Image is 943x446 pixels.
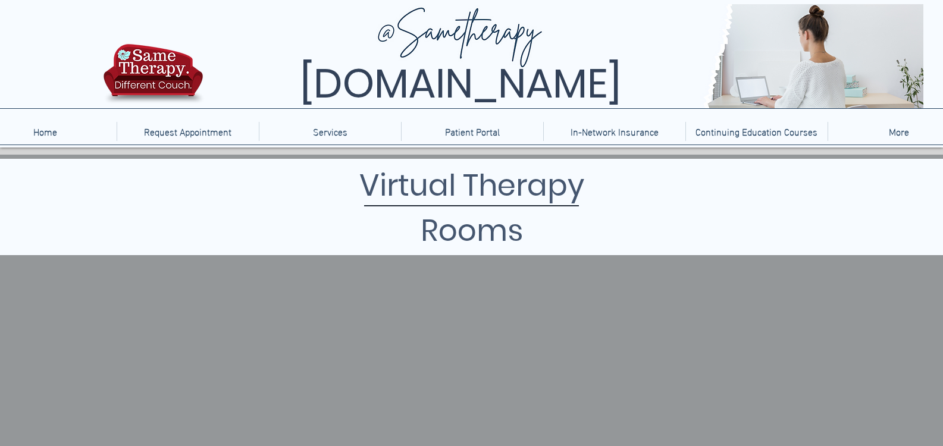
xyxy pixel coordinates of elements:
[117,122,259,141] a: Request Appointment
[259,122,401,141] div: Services
[100,42,206,112] img: TBH.US
[300,55,621,112] span: [DOMAIN_NAME]
[439,122,506,141] p: Patient Portal
[27,122,63,141] p: Home
[543,122,685,141] a: In-Network Insurance
[291,163,653,253] h1: Virtual Therapy Rooms
[690,122,823,141] p: Continuing Education Courses
[206,4,923,108] img: Same Therapy, Different Couch. TelebehavioralHealth.US
[401,122,543,141] a: Patient Portal
[565,122,665,141] p: In-Network Insurance
[883,122,915,141] p: More
[307,122,353,141] p: Services
[138,122,237,141] p: Request Appointment
[685,122,828,141] a: Continuing Education Courses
